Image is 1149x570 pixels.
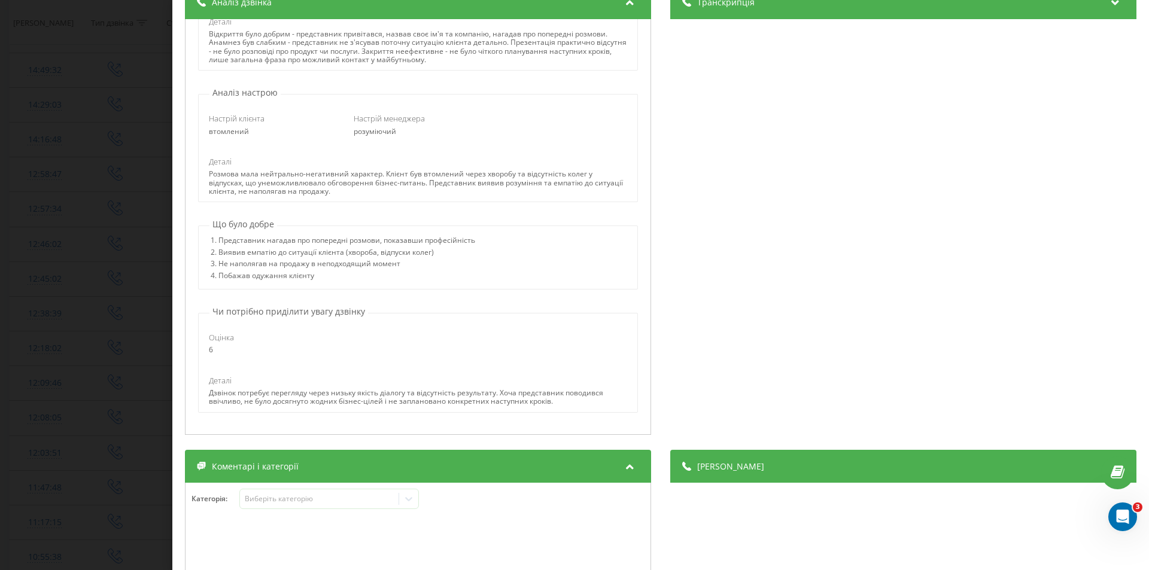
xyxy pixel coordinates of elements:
[209,218,277,230] p: Що було добре
[245,494,394,504] div: Виберіть категорію
[209,87,281,99] p: Аналіз настрою
[212,461,299,473] span: Коментарі і категорії
[209,156,232,167] span: Деталі
[209,332,234,343] span: Оцінка
[209,16,232,27] span: Деталі
[1133,502,1142,512] span: 3
[209,375,232,386] span: Деталі
[209,306,368,318] p: Чи потрібно приділити увагу дзвінку
[211,248,475,260] div: 2. Виявив емпатію до ситуації клієнта (хвороба, відпуски колег)
[211,260,475,271] div: 3. Не наполягав на продажу в неподходящий момент
[354,127,482,136] div: розуміючий
[209,113,265,124] span: Настрій клієнта
[1108,502,1137,531] iframe: Intercom live chat
[209,389,627,406] div: Дзвінок потребує перегляду через низьку якість діалогу та відсутність результату. Хоча представни...
[211,236,475,248] div: 1. Представник нагадав про попередні розмови, показавши професійність
[209,30,627,65] div: Відкриття було добрим - представник привітався, назвав своє ім'я та компанію, нагадав про поперед...
[211,272,475,283] div: 4. Побажав одужання клієнту
[191,495,239,503] h4: Категорія :
[697,461,764,473] span: [PERSON_NAME]
[354,113,425,124] span: Настрій менеджера
[209,127,337,136] div: втомлений
[209,170,627,196] div: Розмова мала нейтрально-негативний характер. Клієнт був втомлений через хворобу та відсутність ко...
[209,346,337,354] div: 6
